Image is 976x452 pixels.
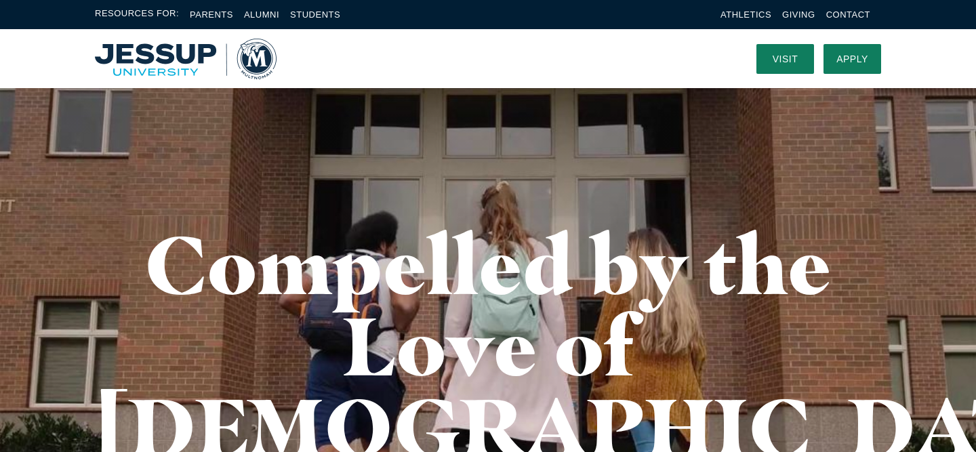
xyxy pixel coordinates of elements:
[244,9,279,20] a: Alumni
[782,9,815,20] a: Giving
[720,9,771,20] a: Athletics
[95,39,277,79] img: Multnomah University Logo
[290,9,340,20] a: Students
[95,39,277,79] a: Home
[190,9,233,20] a: Parents
[756,44,814,74] a: Visit
[826,9,870,20] a: Contact
[95,7,179,22] span: Resources For:
[823,44,881,74] a: Apply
